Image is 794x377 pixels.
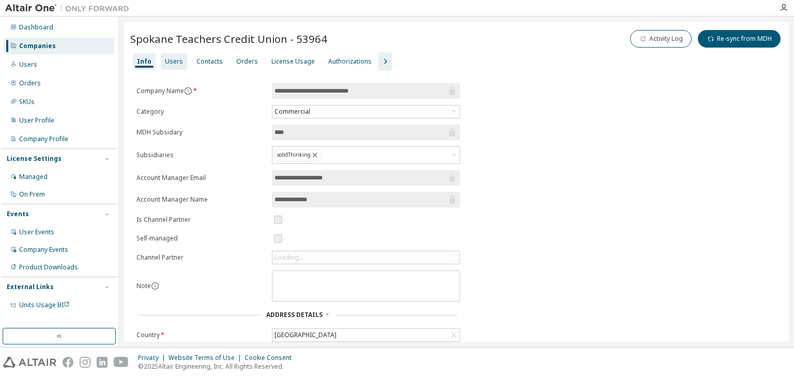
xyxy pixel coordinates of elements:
[19,98,35,106] div: SKUs
[136,234,266,243] label: Self-managed
[80,357,90,368] img: instagram.svg
[136,128,266,137] label: MDH Subsidary
[7,210,29,218] div: Events
[136,87,266,95] label: Company Name
[274,253,303,262] div: Loading...
[136,174,266,182] label: Account Manager Email
[328,57,372,66] div: Authorizations
[272,105,460,118] div: Commercial
[273,106,312,117] div: Commercial
[272,251,460,264] div: Loading...
[19,190,45,199] div: On Prem
[151,282,159,290] button: information
[7,155,62,163] div: License Settings
[630,30,692,48] button: Activity Log
[19,263,78,272] div: Product Downloads
[236,57,258,66] div: Orders
[196,57,223,66] div: Contacts
[19,116,54,125] div: User Profile
[136,281,151,290] label: Note
[7,283,54,291] div: External Links
[19,173,48,181] div: Managed
[19,79,41,87] div: Orders
[19,61,37,69] div: Users
[165,57,183,66] div: Users
[274,149,322,161] div: solidThinking
[5,3,134,13] img: Altair One
[19,23,53,32] div: Dashboard
[63,357,73,368] img: facebook.svg
[271,57,315,66] div: License Usage
[19,246,68,254] div: Company Events
[136,151,266,159] label: Subsidiaries
[130,32,327,46] span: Spokane Teachers Credit Union - 53964
[272,329,460,341] div: [GEOGRAPHIC_DATA]
[136,195,266,204] label: Account Manager Name
[184,87,192,95] button: information
[245,354,298,362] div: Cookie Consent
[19,135,68,143] div: Company Profile
[138,354,169,362] div: Privacy
[136,253,266,262] label: Channel Partner
[266,310,323,319] span: Address Details
[97,357,108,368] img: linkedin.svg
[273,329,338,341] div: [GEOGRAPHIC_DATA]
[169,354,245,362] div: Website Terms of Use
[19,300,70,309] span: Units Usage BI
[137,57,151,66] div: Info
[138,362,298,371] p: © 2025 Altair Engineering, Inc. All Rights Reserved.
[136,216,266,224] label: Is Channel Partner
[19,42,56,50] div: Companies
[19,228,54,236] div: User Events
[136,331,266,339] label: Country
[272,147,460,163] div: solidThinking
[114,357,129,368] img: youtube.svg
[136,108,266,116] label: Category
[3,357,56,368] img: altair_logo.svg
[698,30,781,48] button: Re-sync from MDH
